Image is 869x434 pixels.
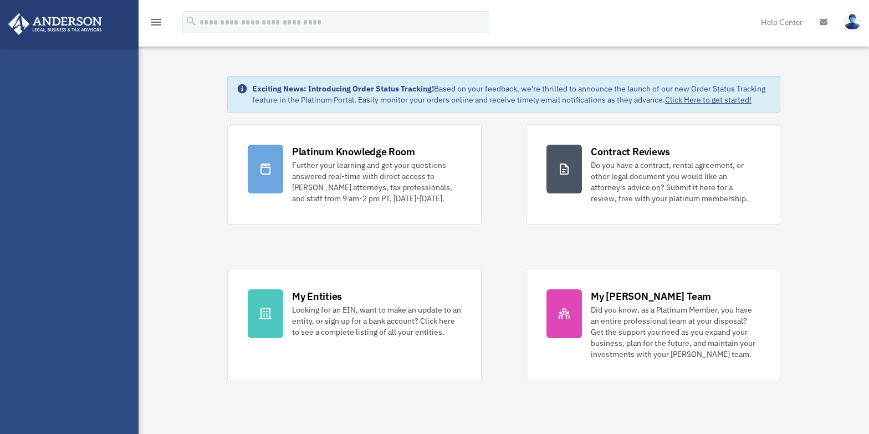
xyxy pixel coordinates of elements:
[844,14,861,30] img: User Pic
[591,145,670,159] div: Contract Reviews
[227,124,482,224] a: Platinum Knowledge Room Further your learning and get your questions answered real-time with dire...
[5,13,105,35] img: Anderson Advisors Platinum Portal
[252,83,771,105] div: Based on your feedback, we're thrilled to announce the launch of our new Order Status Tracking fe...
[591,160,760,204] div: Do you have a contract, rental agreement, or other legal document you would like an attorney's ad...
[292,145,415,159] div: Platinum Knowledge Room
[526,124,780,224] a: Contract Reviews Do you have a contract, rental agreement, or other legal document you would like...
[150,16,163,29] i: menu
[185,15,197,27] i: search
[292,289,342,303] div: My Entities
[292,304,461,338] div: Looking for an EIN, want to make an update to an entity, or sign up for a bank account? Click her...
[526,269,780,380] a: My [PERSON_NAME] Team Did you know, as a Platinum Member, you have an entire professional team at...
[665,95,752,105] a: Click Here to get started!
[591,289,711,303] div: My [PERSON_NAME] Team
[591,304,760,360] div: Did you know, as a Platinum Member, you have an entire professional team at your disposal? Get th...
[150,19,163,29] a: menu
[292,160,461,204] div: Further your learning and get your questions answered real-time with direct access to [PERSON_NAM...
[227,269,482,380] a: My Entities Looking for an EIN, want to make an update to an entity, or sign up for a bank accoun...
[252,84,434,94] strong: Exciting News: Introducing Order Status Tracking!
